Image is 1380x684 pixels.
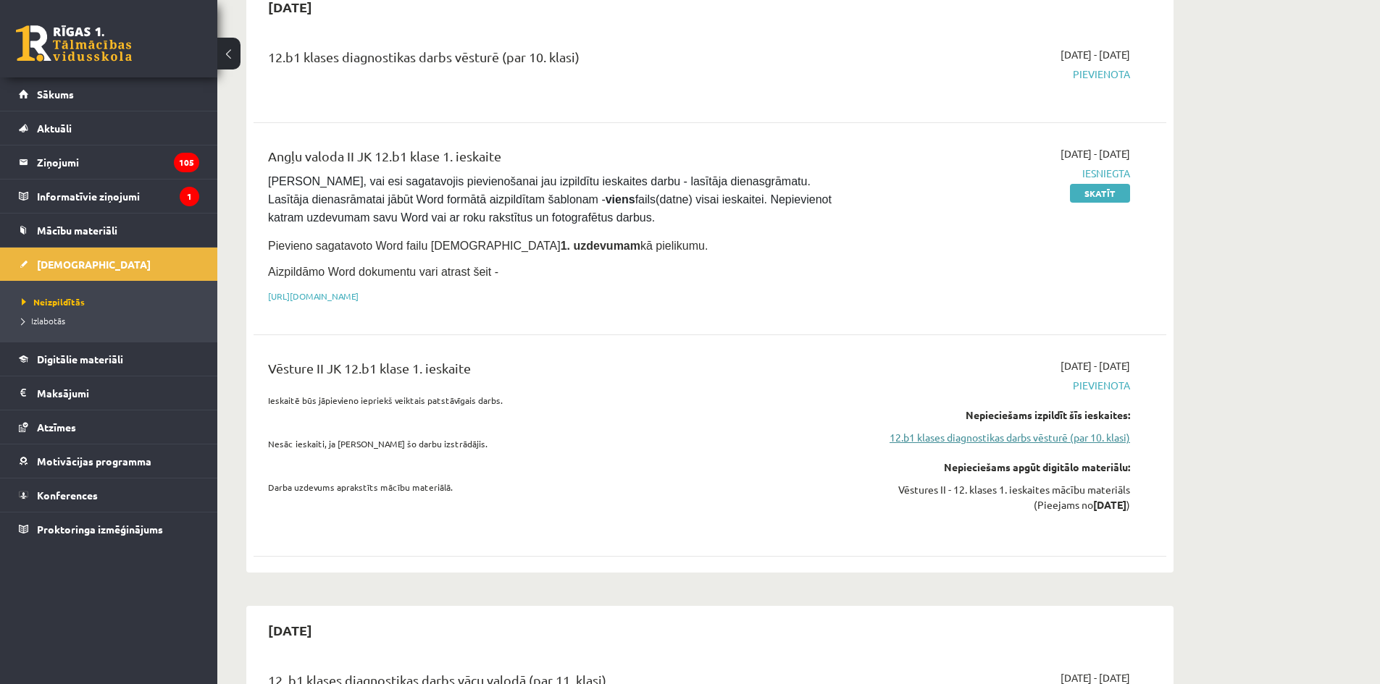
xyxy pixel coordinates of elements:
[268,394,835,407] p: Ieskaitē būs jāpievieno iepriekš veiktais patstāvīgais darbs.
[19,145,199,179] a: Ziņojumi105
[19,410,199,444] a: Atzīmes
[857,482,1130,512] div: Vēstures II - 12. klases 1. ieskaites mācību materiāls (Pieejams no )
[268,266,498,278] span: Aizpildāmo Word dokumentu vari atrast šeit -
[857,166,1130,181] span: Iesniegta
[857,460,1130,475] div: Nepieciešams apgūt digitālo materiālu:
[19,512,199,546] a: Proktoringa izmēģinājums
[1061,146,1130,161] span: [DATE] - [DATE]
[22,296,85,308] span: Neizpildītās
[268,437,835,450] p: Nesāc ieskaiti, ja [PERSON_NAME] šo darbu izstrādājis.
[19,180,199,213] a: Informatīvie ziņojumi1
[37,489,98,502] span: Konferences
[37,122,72,135] span: Aktuāli
[268,146,835,173] div: Angļu valoda II JK 12.b1 klase 1. ieskaite
[857,408,1130,423] div: Nepieciešams izpildīt šīs ieskaites:
[857,430,1130,445] a: 12.b1 klases diagnostikas darbs vēsturē (par 10. klasi)
[268,290,359,302] a: [URL][DOMAIN_NAME]
[37,88,74,101] span: Sākums
[19,248,199,281] a: [DEMOGRAPHIC_DATA]
[19,77,199,111] a: Sākums
[561,240,640,252] strong: 1. uzdevumam
[22,314,203,327] a: Izlabotās
[37,523,163,536] span: Proktoringa izmēģinājums
[174,153,199,172] i: 105
[37,258,151,271] span: [DEMOGRAPHIC_DATA]
[606,193,635,206] strong: viens
[180,187,199,206] i: 1
[37,145,199,179] legend: Ziņojumi
[19,478,199,512] a: Konferences
[268,358,835,385] div: Vēsture II JK 12.b1 klase 1. ieskaite
[19,111,199,145] a: Aktuāli
[19,342,199,376] a: Digitālie materiāli
[19,376,199,410] a: Maksājumi
[19,214,199,247] a: Mācību materiāli
[254,613,327,647] h2: [DATE]
[16,25,132,62] a: Rīgas 1. Tālmācības vidusskola
[37,421,76,434] span: Atzīmes
[1061,358,1130,373] span: [DATE] - [DATE]
[857,378,1130,393] span: Pievienota
[1061,47,1130,62] span: [DATE] - [DATE]
[37,352,123,366] span: Digitālie materiāli
[19,444,199,478] a: Motivācijas programma
[37,376,199,410] legend: Maksājumi
[37,224,117,237] span: Mācību materiāli
[268,481,835,494] p: Darba uzdevums aprakstīts mācību materiālā.
[857,67,1130,82] span: Pievienota
[22,315,65,326] span: Izlabotās
[1093,498,1126,511] strong: [DATE]
[268,47,835,74] div: 12.b1 klases diagnostikas darbs vēsturē (par 10. klasi)
[268,240,708,252] span: Pievieno sagatavoto Word failu [DEMOGRAPHIC_DATA] kā pielikumu.
[37,455,151,468] span: Motivācijas programma
[1070,184,1130,203] a: Skatīt
[37,180,199,213] legend: Informatīvie ziņojumi
[22,295,203,308] a: Neizpildītās
[268,175,835,224] span: [PERSON_NAME], vai esi sagatavojis pievienošanai jau izpildītu ieskaites darbu - lasītāja dienasg...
